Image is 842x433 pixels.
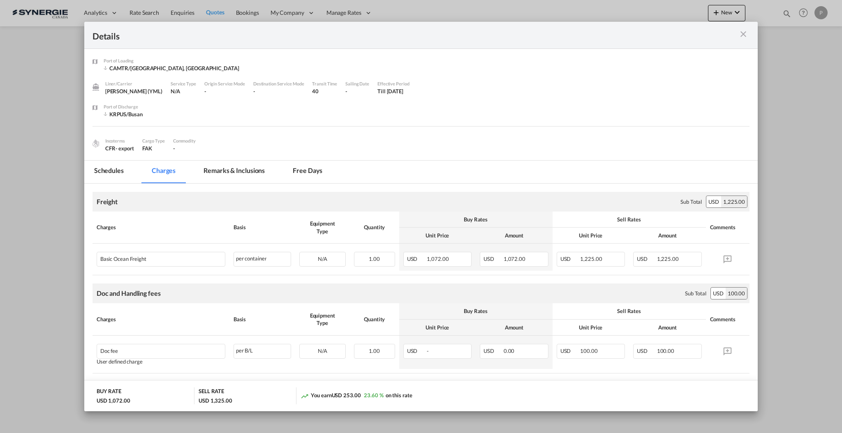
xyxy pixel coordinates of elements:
[171,88,180,94] span: N/A
[657,348,674,354] span: 100.00
[234,344,291,359] div: per B/L
[476,228,552,244] th: Amount
[721,196,747,207] div: 1,225.00
[91,139,100,148] img: cargo.png
[354,223,395,231] div: Quantity
[738,29,748,39] md-icon: icon-close m-3 fg-AAA8AD cursor
[104,57,239,64] div: Port of Loading
[706,196,721,207] div: USD
[84,161,341,183] md-pagination-wrapper: Use the left and right arrow keys to navigate between tabs
[726,288,747,299] div: 100.00
[553,320,629,336] th: Unit Price
[403,307,548,315] div: Buy Rates
[369,256,380,262] span: 1.00
[332,392,361,398] span: USD 253.00
[399,320,476,336] th: Unit Price
[204,88,245,95] div: -
[283,161,332,183] md-tab-item: Free days
[629,228,706,244] th: Amount
[560,256,579,262] span: USD
[427,348,429,354] span: -
[93,30,684,40] div: Details
[142,161,185,183] md-tab-item: Charges
[104,103,169,111] div: Port of Discharge
[403,216,548,223] div: Buy Rates
[301,392,309,400] md-icon: icon-trending-up
[97,316,225,323] div: Charges
[637,348,656,354] span: USD
[234,316,291,323] div: Basis
[97,289,161,298] div: Doc and Handling fees
[364,392,383,398] span: 23.60 %
[97,197,118,206] div: Freight
[173,145,175,152] span: -
[105,80,162,88] div: Liner/Carrier
[345,80,369,88] div: Sailing Date
[629,320,706,336] th: Amount
[483,348,502,354] span: USD
[84,161,134,183] md-tab-item: Schedules
[657,256,679,262] span: 1,225.00
[199,397,232,404] div: USD 1,325.00
[706,303,750,335] th: Comments
[369,348,380,354] span: 1.00
[142,145,165,152] div: FAK
[97,359,225,365] div: User defined charge
[318,256,327,262] span: N/A
[234,223,291,231] div: Basis
[105,137,134,145] div: Incoterms
[312,80,337,88] div: Transit Time
[97,397,130,404] div: USD 1,072.00
[354,316,395,323] div: Quantity
[100,344,191,354] div: Doc fee
[100,252,191,262] div: Basic Ocean Freight
[171,80,196,88] div: Service Type
[116,145,134,152] div: - export
[97,387,121,397] div: BUY RATE
[318,348,327,354] span: N/A
[299,312,346,327] div: Equipment Type
[97,223,225,231] div: Charges
[377,80,409,88] div: Effective Period
[299,220,346,235] div: Equipment Type
[301,392,412,400] div: You earn on this rate
[204,80,245,88] div: Origin Service Mode
[504,256,525,262] span: 1,072.00
[476,320,552,336] th: Amount
[427,256,449,262] span: 1,072.00
[483,256,502,262] span: USD
[199,387,224,397] div: SELL RATE
[194,161,275,183] md-tab-item: Remarks & Inclusions
[399,228,476,244] th: Unit Price
[407,348,426,354] span: USD
[637,256,656,262] span: USD
[312,88,337,95] div: 40
[142,137,165,145] div: Cargo Type
[557,307,702,315] div: Sell Rates
[557,216,702,223] div: Sell Rates
[580,348,597,354] span: 100.00
[685,290,706,297] div: Sub Total
[560,348,579,354] span: USD
[104,111,169,118] div: KRPUS/Busan
[253,88,304,95] div: -
[706,212,750,244] th: Comments
[345,88,369,95] div: -
[553,228,629,244] th: Unit Price
[234,252,291,267] div: per container
[105,145,134,152] div: CFR
[504,348,515,354] span: 0.00
[680,198,702,205] div: Sub Total
[253,80,304,88] div: Destination Service Mode
[377,88,403,95] div: Till 7 Nov 2025
[711,288,726,299] div: USD
[173,137,196,145] div: Commodity
[104,64,239,72] div: CAMTR/Montreal, QC
[105,88,162,95] div: Yang Ming (YML)
[580,256,602,262] span: 1,225.00
[407,256,426,262] span: USD
[84,22,758,412] md-dialog: Port of Loading ...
